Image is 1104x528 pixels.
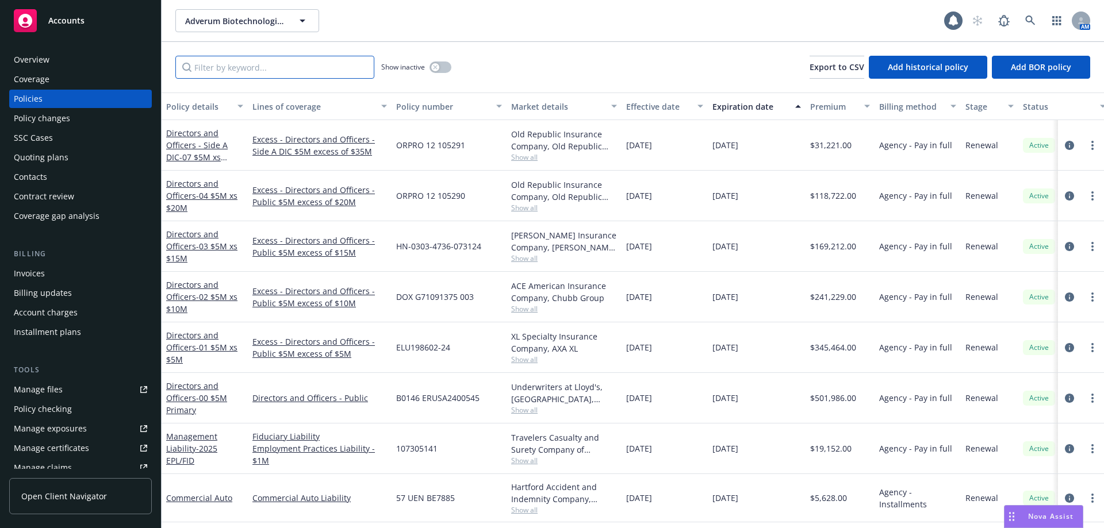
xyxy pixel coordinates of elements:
a: circleInformation [1063,491,1076,505]
div: Manage exposures [14,419,87,438]
a: Directors and Officers - Public [252,392,387,404]
span: $5,628.00 [810,492,847,504]
span: [DATE] [626,341,652,353]
span: [DATE] [626,392,652,404]
a: Directors and Officers [166,330,237,365]
div: Lines of coverage [252,101,374,113]
span: Manage exposures [9,419,152,438]
span: B0146 ERUSA2400545 [396,392,480,404]
span: [DATE] [712,341,738,353]
div: Market details [511,101,604,113]
span: Accounts [48,16,85,25]
span: Renewal [965,392,998,404]
span: [DATE] [626,139,652,151]
span: Add BOR policy [1011,61,1071,72]
span: Agency - Pay in full [879,190,952,202]
span: $31,221.00 [810,139,852,151]
span: ORPRO 12 105290 [396,190,465,202]
span: - 00 $5M Primary [166,392,227,415]
span: Agency - Pay in full [879,240,952,252]
a: Commercial Auto Liability [252,492,387,504]
a: Excess - Directors and Officers - Side A DIC $5M excess of $35M [252,133,387,157]
div: Billing method [879,101,944,113]
div: Policy number [396,101,489,113]
span: Show inactive [381,62,425,72]
span: [DATE] [626,240,652,252]
div: Underwriters at Lloyd's, [GEOGRAPHIC_DATA], Lloyd's of [GEOGRAPHIC_DATA], Paragon Insurance Holdings [511,381,617,405]
div: Expiration date [712,101,788,113]
a: Directors and Officers [166,380,227,415]
span: Agency - Pay in full [879,341,952,353]
span: [DATE] [626,291,652,303]
span: ORPRO 12 105291 [396,139,465,151]
a: more [1086,189,1099,203]
span: Renewal [965,492,998,504]
button: Effective date [622,93,708,120]
input: Filter by keyword... [175,56,374,79]
span: Renewal [965,190,998,202]
a: Billing updates [9,284,152,302]
a: Employment Practices Liability - $1M [252,442,387,467]
span: Show all [511,354,617,364]
span: Show all [511,505,617,515]
div: Hartford Accident and Indemnity Company, Hartford Insurance Group [511,481,617,505]
span: Active [1028,444,1051,454]
div: Policy changes [14,109,70,128]
a: circleInformation [1063,391,1076,405]
span: - 02 $5M xs $10M [166,291,237,314]
a: more [1086,442,1099,456]
div: Policy checking [14,400,72,418]
a: more [1086,491,1099,505]
a: Policy changes [9,109,152,128]
div: Coverage [14,70,49,88]
div: Premium [810,101,857,113]
a: Report a Bug [992,9,1015,32]
div: [PERSON_NAME] Insurance Company, [PERSON_NAME] Insurance Group [511,229,617,253]
span: Renewal [965,442,998,454]
a: Excess - Directors and Officers - Public $5M excess of $10M [252,285,387,309]
span: Active [1028,342,1051,353]
span: Nova Assist [1028,511,1074,521]
a: Excess - Directors and Officers - Public $5M excess of $5M [252,336,387,360]
div: Stage [965,101,1001,113]
span: [DATE] [712,442,738,454]
span: 57 UEN BE7885 [396,492,455,504]
div: Status [1023,101,1093,113]
span: Show all [511,304,617,314]
div: SSC Cases [14,129,53,147]
a: circleInformation [1063,240,1076,253]
button: Expiration date [708,93,806,120]
span: Agency - Pay in full [879,139,952,151]
a: Switch app [1045,9,1068,32]
div: Manage certificates [14,439,89,457]
span: Active [1028,241,1051,252]
div: Billing updates [14,284,72,302]
a: Account charges [9,303,152,322]
a: Coverage [9,70,152,88]
button: Add historical policy [869,56,987,79]
a: Directors and Officers [166,229,237,264]
span: [DATE] [626,442,652,454]
a: Search [1019,9,1042,32]
a: Contract review [9,187,152,206]
span: $345,464.00 [810,341,856,353]
a: circleInformation [1063,189,1076,203]
a: Excess - Directors and Officers - Public $5M excess of $20M [252,184,387,208]
span: [DATE] [626,190,652,202]
span: $118,722.00 [810,190,856,202]
span: Show all [511,203,617,213]
span: Agency - Installments [879,486,956,510]
a: Manage files [9,380,152,399]
span: Agency - Pay in full [879,442,952,454]
button: Nova Assist [1004,505,1083,528]
button: Export to CSV [810,56,864,79]
a: more [1086,290,1099,304]
span: ELU198602-24 [396,341,450,353]
span: [DATE] [712,392,738,404]
span: Show all [511,456,617,465]
button: Premium [806,93,875,120]
div: Old Republic Insurance Company, Old Republic General Insurance Group [511,179,617,203]
div: Policies [14,90,43,108]
span: 107305141 [396,442,438,454]
div: ACE American Insurance Company, Chubb Group [511,280,617,304]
